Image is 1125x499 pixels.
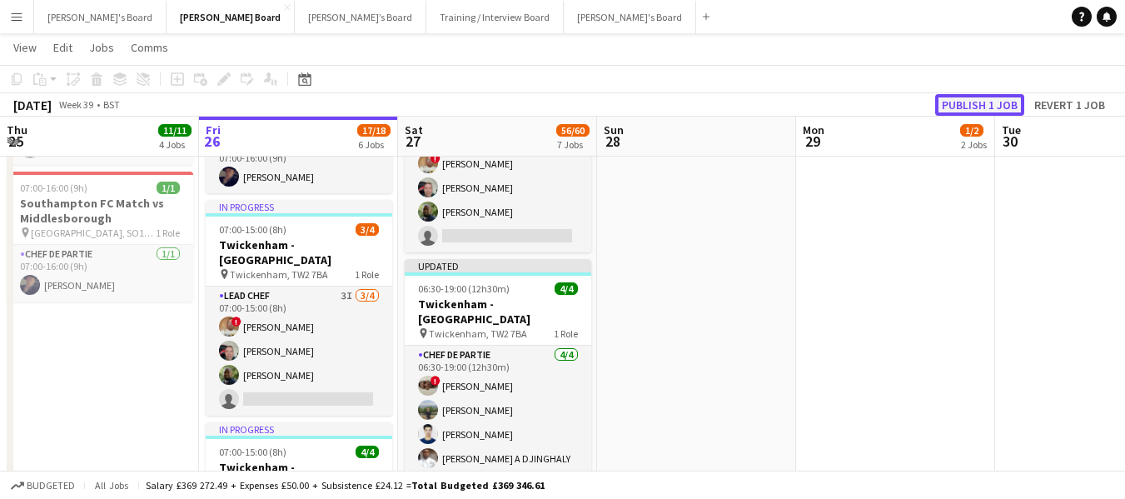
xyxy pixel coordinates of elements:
h3: Twickenham - [GEOGRAPHIC_DATA] [405,297,591,327]
span: Budgeted [27,480,75,492]
span: 1 Role [554,327,578,340]
button: [PERSON_NAME]'s Board [34,1,167,33]
span: Thu [7,122,27,137]
app-card-role: Chef de Partie1/107:00-16:00 (9h)[PERSON_NAME] [7,245,193,302]
button: Revert 1 job [1028,94,1112,116]
span: 07:00-16:00 (9h) [20,182,87,194]
app-job-card: 07:00-16:00 (9h)1/1Southampton FC Match vs Middlesborough [GEOGRAPHIC_DATA], SO14 5FP1 RoleChef d... [7,172,193,302]
span: 07:00-15:00 (8h) [219,223,286,236]
span: ! [431,376,441,386]
span: 27 [402,132,423,151]
h3: Twickenham - [GEOGRAPHIC_DATA] [206,460,392,490]
a: Comms [124,37,175,58]
app-job-card: Updated06:30-19:00 (12h30m)4/4Twickenham - [GEOGRAPHIC_DATA] Twickenham, TW2 7BA1 RoleChef de Par... [405,259,591,475]
span: View [13,40,37,55]
div: BST [103,98,120,111]
div: 6 Jobs [358,138,390,151]
span: Fri [206,122,221,137]
span: 1/1 [157,182,180,194]
div: 2 Jobs [961,138,987,151]
div: In progress [206,422,392,436]
div: Updated [405,259,591,272]
a: Edit [47,37,79,58]
span: Total Budgeted £369 346.61 [411,479,545,492]
app-card-role: Chef de Partie4/406:30-19:00 (12h30m)![PERSON_NAME][PERSON_NAME][PERSON_NAME][PERSON_NAME] A DJIN... [405,346,591,475]
span: 56/60 [556,124,590,137]
span: 26 [203,132,221,151]
app-card-role: Lead Chef3I3/407:00-15:00 (8h)![PERSON_NAME][PERSON_NAME][PERSON_NAME] [206,287,392,416]
span: Twickenham, TW2 7BA [429,327,527,340]
button: Training / Interview Board [426,1,564,33]
button: Publish 1 job [935,94,1024,116]
a: Jobs [82,37,121,58]
span: Sat [405,122,423,137]
span: Twickenham, TW2 7BA [230,268,328,281]
span: Edit [53,40,72,55]
h3: Southampton FC Match vs Middlesborough [7,196,193,226]
span: 1 Role [355,268,379,281]
span: 4/4 [555,282,578,295]
span: Mon [803,122,824,137]
span: ! [231,317,241,327]
app-card-role: Lead Chef3I3/406:30-19:00 (12h30m)![PERSON_NAME][PERSON_NAME][PERSON_NAME] [405,123,591,252]
h3: Twickenham - [GEOGRAPHIC_DATA] [206,237,392,267]
span: Sun [604,122,624,137]
div: [DATE] [13,97,52,113]
span: Comms [131,40,168,55]
span: 06:30-19:00 (12h30m) [418,282,510,295]
button: [PERSON_NAME]'s Board [564,1,696,33]
app-job-card: In progress07:00-15:00 (8h)3/4Twickenham - [GEOGRAPHIC_DATA] Twickenham, TW2 7BA1 RoleLead Chef3I... [206,200,392,416]
a: View [7,37,43,58]
span: 4/4 [356,446,379,458]
span: Tue [1002,122,1021,137]
span: All jobs [92,479,132,492]
span: [GEOGRAPHIC_DATA], SO14 5FP [31,227,156,239]
span: 1/2 [960,124,983,137]
span: 3/4 [356,223,379,236]
div: 7 Jobs [557,138,589,151]
span: Jobs [89,40,114,55]
span: 30 [999,132,1021,151]
span: 1 Role [156,227,180,239]
span: 25 [4,132,27,151]
span: ! [431,153,441,163]
div: Salary £369 272.49 + Expenses £50.00 + Subsistence £24.12 = [146,479,545,492]
app-card-role: Chef de Partie1/107:00-16:00 (9h)[PERSON_NAME] [206,137,392,193]
span: 11/11 [158,124,192,137]
button: Budgeted [8,477,77,495]
button: [PERSON_NAME] Board [167,1,295,33]
div: 4 Jobs [159,138,191,151]
span: 07:00-15:00 (8h) [219,446,286,458]
span: 17/18 [357,124,391,137]
span: 28 [601,132,624,151]
span: Week 39 [55,98,97,111]
span: 29 [800,132,824,151]
button: [PERSON_NAME]’s Board [295,1,426,33]
div: In progress [206,200,392,213]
